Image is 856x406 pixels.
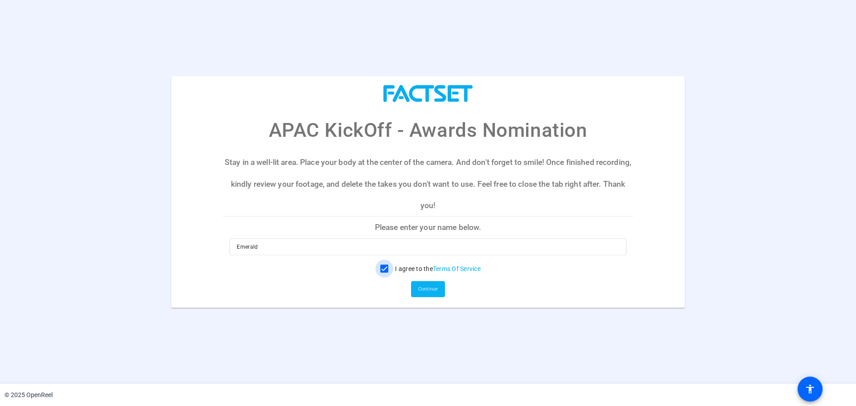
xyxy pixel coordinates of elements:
[222,152,634,216] p: Stay in a well-lit area. Place your body at the center of the camera. And don't forget to smile! ...
[433,265,481,272] a: Terms Of Service
[411,281,445,297] button: Continue
[222,217,634,238] p: Please enter your name below.
[805,384,815,394] mat-icon: accessibility
[4,390,53,400] div: © 2025 OpenReel
[237,242,619,252] input: Enter your name
[383,85,473,102] img: company-logo
[418,283,438,296] span: Continue
[269,115,588,145] p: APAC KickOff - Awards Nomination
[393,264,481,273] label: I agree to the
